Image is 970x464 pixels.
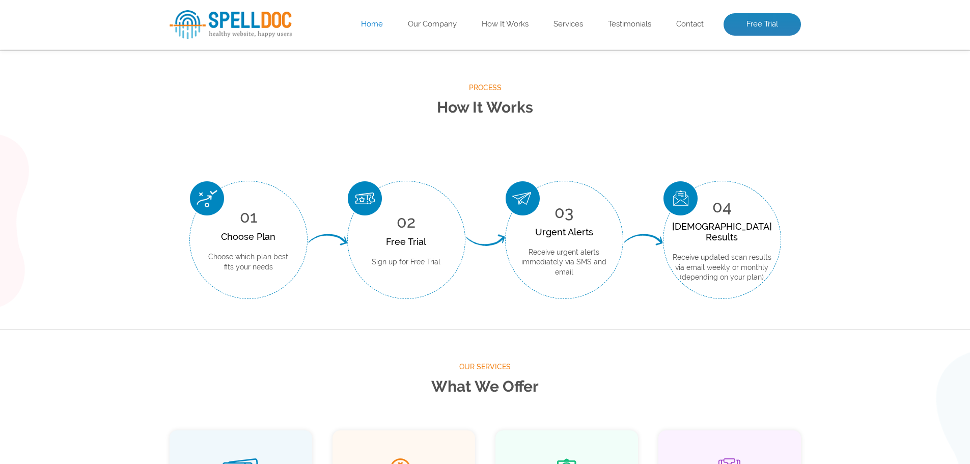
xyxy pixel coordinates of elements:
img: Free Website Analysis [404,87,567,239]
p: Receive updated scan results via email weekly or monthly (depending on your plan) [672,253,772,283]
span: 01 [240,207,257,226]
div: Urgent Alerts [521,227,607,237]
a: Home [361,19,383,30]
a: Free Trial [724,13,801,36]
h2: What We Offer [170,373,801,400]
i: average scan time is 2 minutes [419,71,551,81]
div: [DEMOGRAPHIC_DATA] Results [672,221,772,242]
span: 02 [397,212,415,231]
p: Sign up for Free Trial [372,257,440,267]
p: Choose which plan best fits your needs [205,252,292,272]
a: Contact [676,19,704,30]
h2: How It Works [170,94,801,121]
span: 04 [712,197,732,216]
img: Scan Result [663,181,698,215]
img: Free Website Analysis [410,106,561,190]
a: How It Works [482,19,529,30]
p: Receive urgent alerts immediately via SMS and email [521,248,607,278]
span: Our Services [170,361,801,373]
a: Our Company [408,19,457,30]
img: Urgent Alerts [506,181,540,215]
a: Services [553,19,583,30]
div: Preparing to scan Your Site.... [170,56,801,81]
img: Free Trial [348,181,382,215]
img: Choose Plan [190,181,224,215]
img: SpellDoc [170,10,292,39]
span: Process [170,81,801,94]
img: Free Webiste Analysis [373,112,597,124]
span: 03 [555,203,573,222]
div: Choose Plan [205,231,292,242]
div: Free Trial [372,236,440,247]
a: Testimonials [608,19,651,30]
